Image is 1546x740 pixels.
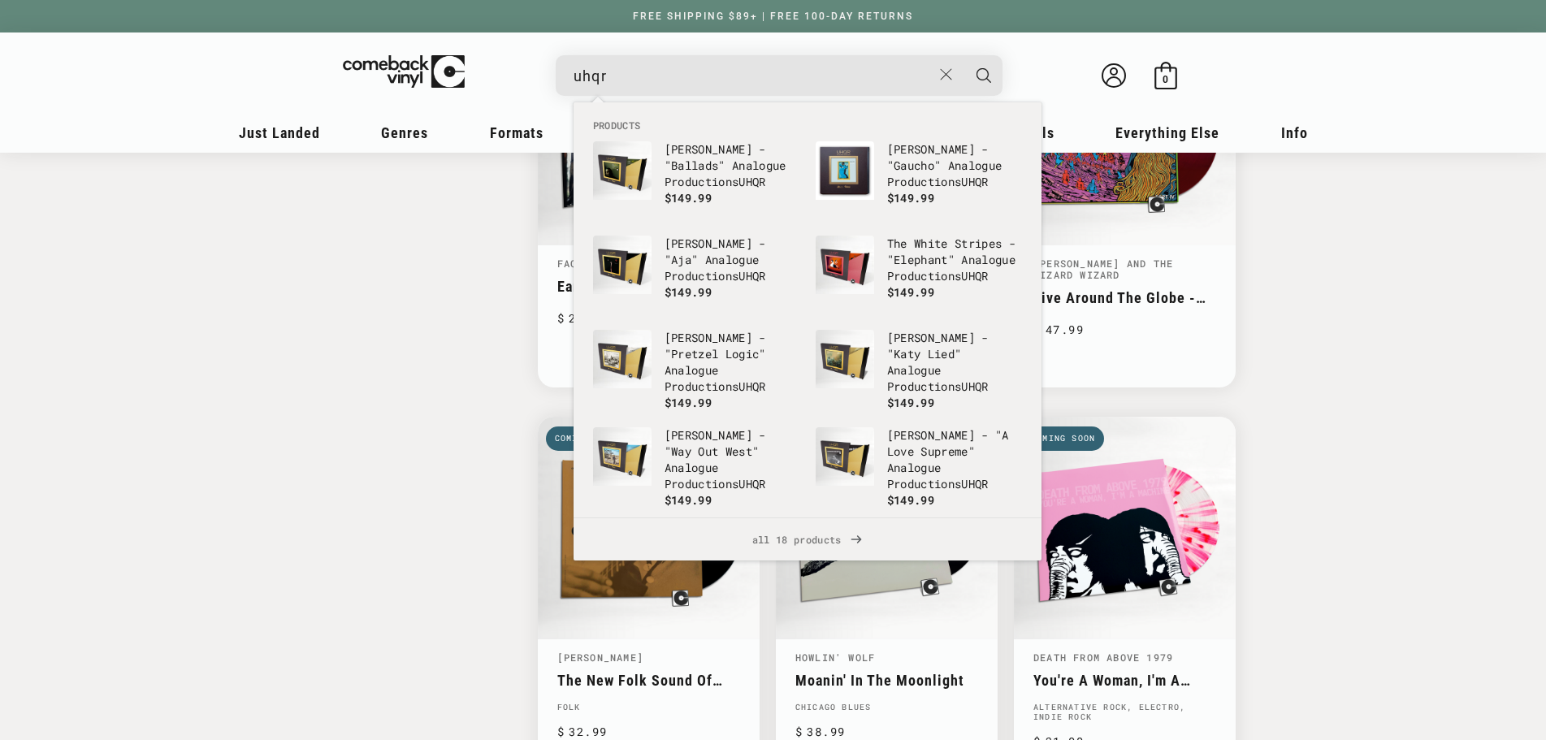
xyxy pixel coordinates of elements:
[587,518,1029,560] span: all 18 products
[557,257,591,270] a: Faces
[961,174,988,189] b: UHQR
[887,492,934,508] span: $149.99
[808,419,1030,517] li: products: John Coltrane - "A Love Supreme" Analogue Productions UHQR
[593,141,652,200] img: John Coltrane - "Ballads" Analogue Productions UHQR
[808,133,1030,227] li: products: Steely Dan - "Gaucho" Analogue Productions UHQR
[887,190,934,206] span: $149.99
[738,268,765,283] b: UHQR
[585,227,808,322] li: products: Steely Dan - "Aja" Analogue Productions UHQR
[1163,73,1168,85] span: 0
[808,322,1030,419] li: products: Steely Dan - "Katy Lied" Analogue Productions UHQR
[816,427,1022,508] a: John Coltrane - "A Love Supreme" Analogue Productions UHQR [PERSON_NAME] - "A Love Supreme" Analo...
[816,330,1022,411] a: Steely Dan - "Katy Lied" Analogue Productions UHQR [PERSON_NAME] - "Katy Lied" Analogue Productio...
[556,55,1003,96] div: Search
[574,518,1041,560] a: all 18 products
[961,476,988,491] b: UHQR
[887,330,1022,395] p: [PERSON_NAME] - "Katy Lied" Analogue Productions
[557,278,740,295] a: Early Steps
[964,55,1004,96] button: Search
[593,427,652,486] img: Sonny Rollins - "Way Out West" Analogue Productions UHQR
[593,236,799,314] a: Steely Dan - "Aja" Analogue Productions UHQR [PERSON_NAME] - "Aja" Analogue ProductionsUHQR $149.99
[593,427,799,508] a: Sonny Rollins - "Way Out West" Analogue Productions UHQR [PERSON_NAME] - "Way Out West" Analogue ...
[887,284,934,300] span: $149.99
[795,672,978,689] a: Moanin' In The Moonlight
[239,124,320,141] span: Just Landed
[738,379,765,394] b: UHQR
[961,379,988,394] b: UHQR
[1033,289,1216,306] a: Live Around The Globe - Part IV
[665,492,712,508] span: $149.99
[574,102,1041,517] div: Products
[593,330,652,388] img: Steely Dan - "Pretzel Logic" Analogue Productions UHQR
[887,395,934,410] span: $149.99
[557,672,740,689] a: The New Folk Sound Of [PERSON_NAME]
[887,427,1022,492] p: [PERSON_NAME] - "A Love Supreme" Analogue Productions
[557,651,644,664] a: [PERSON_NAME]
[585,517,808,614] li: products: Steely Dan - "The Royal Scam" Analogue Productions UHQR
[665,395,712,410] span: $149.99
[1281,124,1308,141] span: Info
[816,330,874,388] img: Steely Dan - "Katy Lied" Analogue Productions UHQR
[665,236,799,284] p: [PERSON_NAME] - "Aja" Analogue Productions
[1033,672,1216,689] a: You're A Woman, I'm A Machine
[585,322,808,419] li: products: Steely Dan - "Pretzel Logic" Analogue Productions UHQR
[665,427,799,492] p: [PERSON_NAME] - "Way Out West" Analogue Productions
[490,124,543,141] span: Formats
[585,419,808,517] li: products: Sonny Rollins - "Way Out West" Analogue Productions UHQR
[816,141,1022,219] a: Steely Dan - "Gaucho" Analogue Productions UHQR [PERSON_NAME] - "Gaucho" Analogue ProductionsUHQR...
[816,236,874,294] img: The White Stripes - "Elephant" Analogue Productions UHQR
[574,517,1041,560] div: View All
[1033,651,1173,664] a: Death From Above 1979
[808,517,1030,614] li: products: Steely Dan - "Countdown To Ecstasy" Analogue Productions UHQR
[585,133,808,227] li: products: John Coltrane - "Ballads" Analogue Productions UHQR
[593,236,652,294] img: Steely Dan - "Aja" Analogue Productions UHQR
[1033,257,1173,281] a: [PERSON_NAME] And The Lizard Wizard
[665,284,712,300] span: $149.99
[381,124,428,141] span: Genres
[816,141,874,200] img: Steely Dan - "Gaucho" Analogue Productions UHQR
[1115,124,1219,141] span: Everything Else
[887,236,1022,284] p: The White Stripes - "Elephant" Analogue Productions
[795,651,875,664] a: Howlin' Wolf
[665,330,799,395] p: [PERSON_NAME] - "Pretzel Logic" Analogue Productions
[574,59,932,93] input: When autocomplete results are available use up and down arrows to review and enter to select
[816,236,1022,314] a: The White Stripes - "Elephant" Analogue Productions UHQR The White Stripes - "Elephant" Analogue ...
[617,11,929,22] a: FREE SHIPPING $89+ | FREE 100-DAY RETURNS
[887,141,1022,190] p: [PERSON_NAME] - "Gaucho" Analogue Productions
[665,141,799,190] p: [PERSON_NAME] - "Ballads" Analogue Productions
[665,190,712,206] span: $149.99
[593,330,799,411] a: Steely Dan - "Pretzel Logic" Analogue Productions UHQR [PERSON_NAME] - "Pretzel Logic" Analogue P...
[961,268,988,283] b: UHQR
[808,227,1030,322] li: products: The White Stripes - "Elephant" Analogue Productions UHQR
[738,476,765,491] b: UHQR
[738,174,765,189] b: UHQR
[816,427,874,486] img: John Coltrane - "A Love Supreme" Analogue Productions UHQR
[931,57,961,93] button: Close
[593,141,799,219] a: John Coltrane - "Ballads" Analogue Productions UHQR [PERSON_NAME] - "Ballads" Analogue Production...
[585,119,1030,133] li: Products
